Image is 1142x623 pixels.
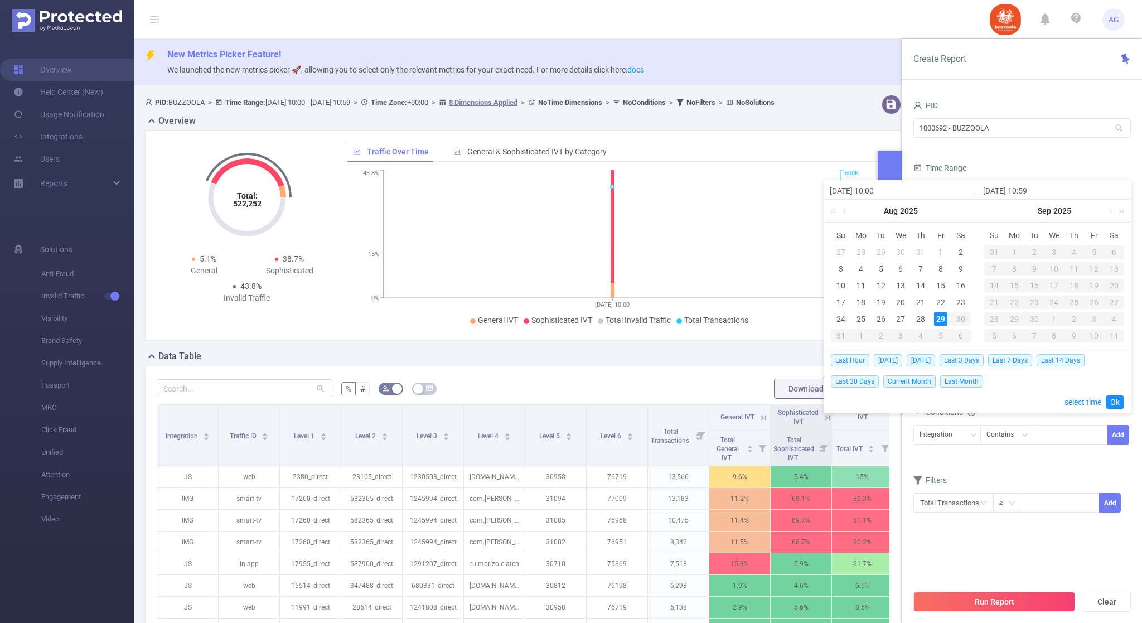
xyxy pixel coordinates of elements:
div: 19 [1084,279,1104,292]
div: 7 [984,262,1004,276]
td: September 19, 2025 [1084,277,1104,294]
span: > [715,98,726,107]
div: 18 [854,296,868,309]
div: 18 [1064,279,1084,292]
td: October 10, 2025 [1084,327,1104,344]
span: Sa [1104,230,1124,240]
a: select time [1064,392,1101,413]
td: August 13, 2025 [891,277,911,294]
td: July 27, 2025 [831,244,851,260]
i: icon: down [1022,432,1028,440]
span: > [428,98,439,107]
div: 3 [1084,312,1104,326]
td: September 30, 2025 [1024,311,1044,327]
div: 12 [1084,262,1104,276]
div: 28 [914,312,927,326]
div: 7 [1024,329,1044,342]
span: Sa [951,230,971,240]
td: September 4, 2025 [1064,244,1084,260]
div: 8 [1004,262,1024,276]
a: Next month (PageDown) [1105,200,1115,222]
b: No Filters [686,98,715,107]
div: 3 [1044,245,1064,259]
th: Mon [1004,227,1024,244]
div: 9 [1064,329,1084,342]
td: August 28, 2025 [911,311,931,327]
td: September 23, 2025 [1024,294,1044,311]
td: September 3, 2025 [891,327,911,344]
th: Thu [1064,227,1084,244]
td: October 6, 2025 [1004,327,1024,344]
div: 13 [894,279,907,292]
td: September 13, 2025 [1104,260,1124,277]
div: 5 [874,262,888,276]
span: > [666,98,676,107]
td: August 7, 2025 [911,260,931,277]
div: 1 [1044,312,1064,326]
span: Last 7 Days [988,354,1032,366]
td: September 11, 2025 [1064,260,1084,277]
td: September 18, 2025 [1064,277,1084,294]
h2: Overview [158,114,196,128]
span: Mo [1004,230,1024,240]
div: 1 [851,329,871,342]
span: Unified [41,441,134,463]
div: 23 [954,296,967,309]
td: September 2, 2025 [871,327,891,344]
span: MRC [41,397,134,419]
tspan: Total: [236,191,257,200]
a: Ok [1106,395,1124,409]
span: Time Range [913,163,966,172]
span: 43.8% [240,282,262,291]
span: Su [831,230,851,240]
div: 23 [1024,296,1044,309]
tspan: 15% [368,251,379,258]
button: Download PDF [774,379,854,399]
th: Sun [984,227,1004,244]
th: Thu [911,227,931,244]
span: 5.1% [200,254,216,263]
th: Wed [1044,227,1064,244]
td: August 30, 2025 [951,311,971,327]
div: 10 [1044,262,1064,276]
span: Tu [1024,230,1044,240]
input: Start date [830,184,972,197]
i: icon: bg-colors [383,385,389,392]
div: 24 [1044,296,1064,309]
td: August 31, 2025 [831,327,851,344]
div: 4 [1064,245,1084,259]
td: August 25, 2025 [851,311,871,327]
span: > [517,98,528,107]
div: 27 [894,312,907,326]
div: 26 [1084,296,1104,309]
span: BUZZOOLA [DATE] 10:00 - [DATE] 10:59 +00:00 [145,98,775,107]
i: icon: thunderbolt [145,50,156,61]
i: icon: line-chart [353,148,361,156]
td: August 22, 2025 [931,294,951,311]
span: Reports [40,179,67,188]
div: 27 [834,245,848,259]
td: August 6, 2025 [891,260,911,277]
span: > [350,98,361,107]
div: 31 [984,245,1004,259]
b: No Time Dimensions [538,98,602,107]
td: September 2, 2025 [1024,244,1044,260]
td: August 18, 2025 [851,294,871,311]
th: Tue [1024,227,1044,244]
span: Video [41,508,134,530]
span: Current Month [883,375,936,388]
td: August 23, 2025 [951,294,971,311]
span: Sophisticated IVT [531,316,592,325]
u: 8 Dimensions Applied [449,98,517,107]
i: icon: bar-chart [453,148,461,156]
td: September 6, 2025 [951,327,971,344]
div: 25 [854,312,868,326]
td: September 7, 2025 [984,260,1004,277]
td: September 3, 2025 [1044,244,1064,260]
tspan: 600K [845,170,859,177]
div: 9 [954,262,967,276]
div: Invalid Traffic [204,292,290,304]
td: September 9, 2025 [1024,260,1044,277]
span: Fr [1084,230,1104,240]
a: Users [13,148,60,170]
